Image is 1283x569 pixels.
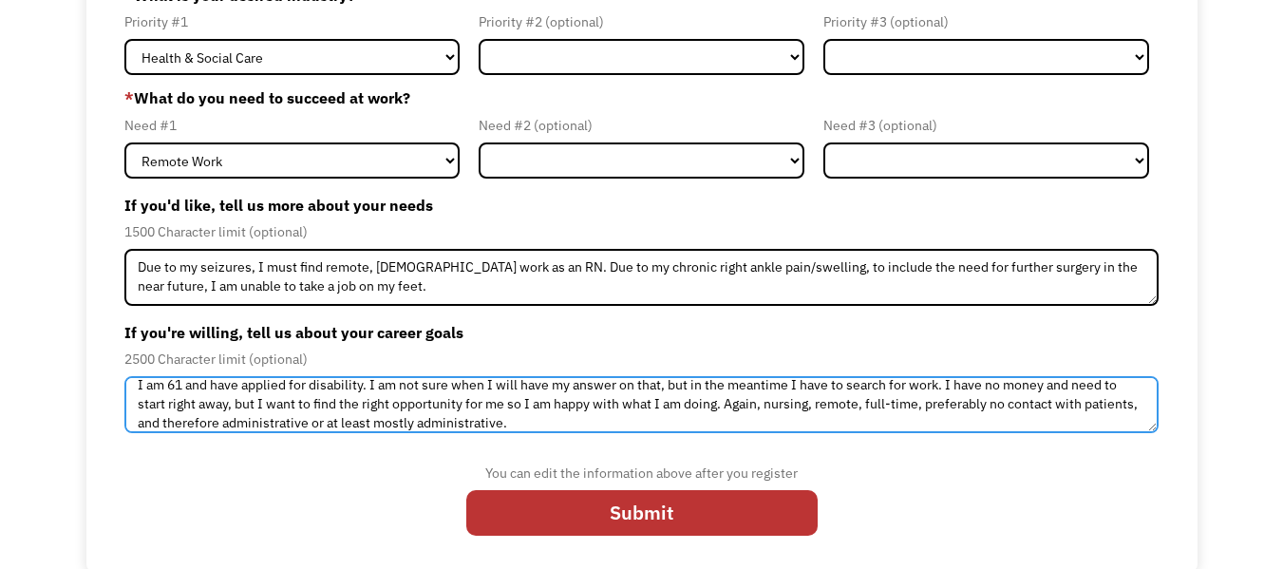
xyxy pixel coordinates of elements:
div: 1500 Character limit (optional) [124,220,1159,243]
div: Priority #3 (optional) [823,10,1149,33]
input: Submit [466,490,818,536]
label: What do you need to succeed at work? [124,86,1159,109]
div: 2500 Character limit (optional) [124,348,1159,370]
div: Need #2 (optional) [479,114,804,137]
div: Need #3 (optional) [823,114,1149,137]
label: If you'd like, tell us more about your needs [124,190,1159,220]
div: Need #1 [124,114,460,137]
div: Priority #2 (optional) [479,10,804,33]
label: If you're willing, tell us about your career goals [124,317,1159,348]
div: Priority #1 [124,10,460,33]
div: You can edit the information above after you register [466,462,818,484]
